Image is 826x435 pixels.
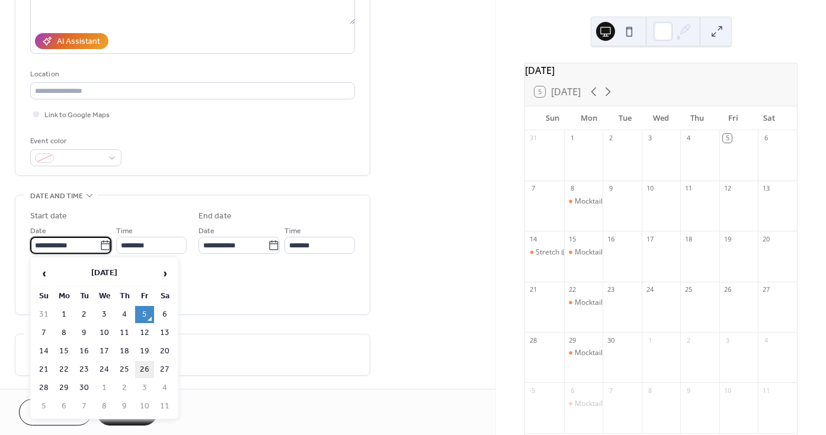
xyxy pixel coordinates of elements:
[55,324,73,341] td: 8
[75,324,94,341] td: 9
[536,247,629,257] div: Stretch @ Fetch: Puppy Yoga
[135,324,154,341] td: 12
[723,234,732,243] div: 19
[684,386,693,395] div: 9
[284,225,301,238] span: Time
[606,184,615,193] div: 9
[34,288,53,305] th: Su
[115,306,134,323] td: 4
[715,107,751,130] div: Fri
[723,285,732,294] div: 26
[645,134,654,143] div: 3
[568,184,577,193] div: 8
[723,134,732,143] div: 5
[115,379,134,397] td: 2
[525,63,797,78] div: [DATE]
[55,398,73,415] td: 6
[75,343,94,360] td: 16
[529,134,537,143] div: 31
[75,306,94,323] td: 2
[34,306,53,323] td: 31
[723,184,732,193] div: 12
[761,285,770,294] div: 27
[116,225,133,238] span: Time
[155,324,174,341] td: 13
[529,336,537,344] div: 28
[55,343,73,360] td: 15
[95,306,114,323] td: 3
[115,398,134,415] td: 9
[117,407,137,420] span: Save
[155,343,174,360] td: 20
[199,210,232,223] div: End date
[34,398,53,415] td: 5
[575,298,627,308] div: Mocktail [DATE]
[30,135,119,147] div: Event color
[135,398,154,415] td: 10
[95,324,114,341] td: 10
[135,306,154,323] td: 5
[568,285,577,294] div: 22
[723,386,732,395] div: 10
[34,343,53,360] td: 14
[575,348,627,358] div: Mocktail [DATE]
[156,262,174,285] span: ›
[529,386,537,395] div: 5
[606,234,615,243] div: 16
[679,107,715,130] div: Thu
[575,196,627,207] div: Mocktail [DATE]
[645,184,654,193] div: 10
[529,285,537,294] div: 21
[75,398,94,415] td: 7
[564,196,603,207] div: Mocktail Monday
[529,234,537,243] div: 14
[761,184,770,193] div: 13
[135,361,154,378] td: 26
[571,107,607,130] div: Mon
[761,386,770,395] div: 11
[723,336,732,344] div: 3
[606,134,615,143] div: 2
[95,361,114,378] td: 24
[55,306,73,323] td: 1
[35,33,108,49] button: AI Assistant
[135,288,154,305] th: Fr
[55,288,73,305] th: Mo
[34,361,53,378] td: 21
[575,399,627,409] div: Mocktail [DATE]
[155,379,174,397] td: 4
[568,336,577,344] div: 29
[606,285,615,294] div: 23
[645,386,654,395] div: 8
[95,398,114,415] td: 8
[525,247,564,257] div: Stretch @ Fetch: Puppy Yoga
[568,234,577,243] div: 15
[57,36,100,49] div: AI Assistant
[155,288,174,305] th: Sa
[19,399,92,426] button: Cancel
[34,379,53,397] td: 28
[645,336,654,344] div: 1
[529,184,537,193] div: 7
[30,210,67,223] div: Start date
[761,234,770,243] div: 20
[115,288,134,305] th: Th
[34,324,53,341] td: 7
[55,379,73,397] td: 29
[645,234,654,243] div: 17
[751,107,787,130] div: Sat
[30,190,83,202] span: Date and time
[115,324,134,341] td: 11
[607,107,643,130] div: Tue
[564,298,603,308] div: Mocktail Monday
[761,336,770,344] div: 4
[30,225,46,238] span: Date
[684,234,693,243] div: 18
[199,225,214,238] span: Date
[568,386,577,395] div: 6
[575,247,627,257] div: Mocktail [DATE]
[684,184,693,193] div: 11
[44,109,110,122] span: Link to Google Maps
[606,336,615,344] div: 30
